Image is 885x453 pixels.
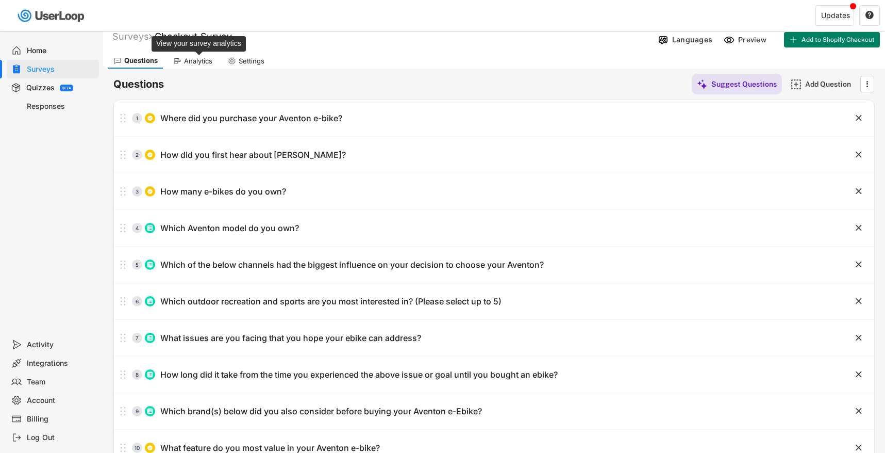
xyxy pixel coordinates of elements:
[854,369,864,380] button: 
[132,409,142,414] div: 9
[147,371,153,378] img: ListMajor.svg
[160,186,286,197] div: How many e-bikes do you own?
[160,150,346,160] div: How did you first hear about [PERSON_NAME]?
[132,116,142,121] div: 1
[132,189,142,194] div: 3
[856,112,862,123] text: 
[27,340,95,350] div: Activity
[160,260,544,270] div: Which of the below channels had the biggest influence on your decision to choose your Aventon?
[160,406,482,417] div: Which brand(s) below did you also consider before buying your Aventon e-Ebike?
[854,406,864,416] button: 
[112,30,152,42] div: Surveys
[866,78,869,89] text: 
[711,79,777,89] div: Suggest Questions
[865,10,874,20] text: 
[132,445,142,450] div: 10
[856,259,862,270] text: 
[184,57,212,66] div: Analytics
[160,296,502,307] div: Which outdoor recreation and sports are you most interested in? (Please select up to 5)
[738,35,769,44] div: Preview
[672,35,712,44] div: Languages
[27,64,95,74] div: Surveys
[124,56,158,65] div: Questions
[27,433,95,443] div: Log Out
[805,79,857,89] div: Add Question
[854,260,864,270] button: 
[160,369,558,380] div: How long did it take from the time you experienced the above issue or goal until you bought an eb...
[856,222,862,233] text: 
[160,333,421,344] div: What issues are you facing that you hope your ebike can address?
[239,57,264,66] div: Settings
[27,359,95,368] div: Integrations
[132,225,142,231] div: 4
[147,408,153,414] img: ListMajor.svg
[821,12,850,19] div: Updates
[658,35,669,45] img: Language%20Icon.svg
[697,79,708,90] img: MagicMajor%20%28Purple%29.svg
[160,113,342,124] div: Where did you purchase your Aventon e-bike?
[26,83,55,93] div: Quizzes
[132,262,142,267] div: 5
[856,332,862,343] text: 
[27,46,95,56] div: Home
[856,186,862,197] text: 
[160,223,299,234] div: Which Aventon model do you own?
[147,152,153,158] img: CircleTickMinorWhite.svg
[155,31,232,42] font: Checkout Survey
[27,414,95,424] div: Billing
[865,11,874,20] button: 
[784,32,880,47] button: Add to Shopify Checkout
[113,77,164,91] h6: Questions
[862,76,872,92] button: 
[132,152,142,157] div: 2
[62,86,71,90] div: BETA
[147,262,153,268] img: ListMajor.svg
[147,445,153,451] img: CircleTickMinorWhite.svg
[856,442,862,453] text: 
[15,5,88,26] img: userloop-logo-01.svg
[132,372,142,377] div: 8
[147,298,153,304] img: ListMajor.svg
[854,150,864,160] button: 
[856,149,862,160] text: 
[854,333,864,343] button: 
[854,223,864,233] button: 
[132,335,142,341] div: 7
[147,225,153,231] img: ListMajor.svg
[791,79,801,90] img: AddMajor.svg
[856,369,862,380] text: 
[854,113,864,123] button: 
[854,443,864,453] button: 
[132,299,142,304] div: 6
[854,186,864,197] button: 
[854,296,864,306] button: 
[147,115,153,121] img: CircleTickMinorWhite.svg
[27,377,95,387] div: Team
[27,102,95,111] div: Responses
[27,396,95,406] div: Account
[801,37,875,43] span: Add to Shopify Checkout
[856,296,862,306] text: 
[147,188,153,195] img: CircleTickMinorWhite.svg
[147,335,153,341] img: ListMajor.svg
[856,406,862,416] text: 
